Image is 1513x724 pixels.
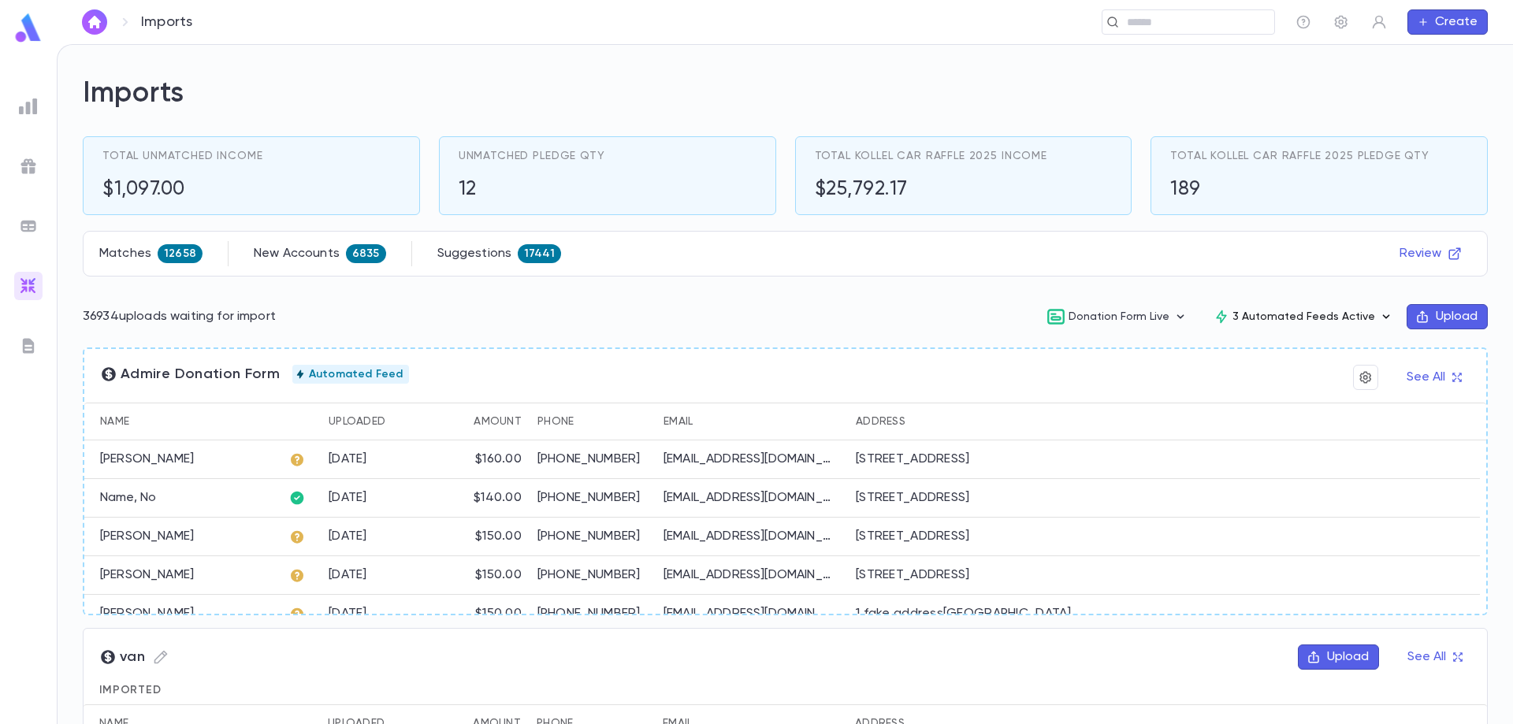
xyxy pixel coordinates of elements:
[99,685,162,696] span: Imported
[19,217,38,236] img: batches_grey.339ca447c9d9533ef1741baa751efc33.svg
[102,150,262,162] span: Total Unmatched Income
[537,451,648,467] p: [PHONE_NUMBER]
[475,567,522,583] div: $150.00
[437,246,512,262] p: Suggestions
[856,490,969,506] div: [STREET_ADDRESS]
[100,529,194,544] p: [PERSON_NAME]
[856,606,1072,622] div: 1 fake address[GEOGRAPHIC_DATA]
[815,150,1047,162] span: Total Kollel Car Raffle 2025 Income
[474,403,522,440] div: Amount
[329,490,367,506] div: 8/26/2025
[19,277,38,295] img: imports_gradient.a72c8319815fb0872a7f9c3309a0627a.svg
[329,403,385,440] div: Uploaded
[19,336,38,355] img: letters_grey.7941b92b52307dd3b8a917253454ce1c.svg
[537,529,648,544] p: [PHONE_NUMBER]
[303,368,409,381] span: Automated Feed
[664,567,837,583] p: [EMAIL_ADDRESS][DOMAIN_NAME]
[100,490,156,506] p: Name, No
[141,13,192,31] p: Imports
[1170,150,1429,162] span: Total Kollel Car Raffle 2025 Pledge Qty
[664,529,837,544] p: [EMAIL_ADDRESS][DOMAIN_NAME]
[518,247,561,260] span: 17441
[459,150,605,162] span: Unmatched Pledge Qty
[856,403,905,440] div: Address
[321,403,439,440] div: Uploaded
[475,451,522,467] div: $160.00
[19,157,38,176] img: campaigns_grey.99e729a5f7ee94e3726e6486bddda8f1.svg
[856,451,969,467] div: [STREET_ADDRESS]
[1170,178,1429,202] h5: 189
[537,490,648,506] p: [PHONE_NUMBER]
[83,309,276,325] p: 36934 uploads waiting for import
[856,567,969,583] div: [STREET_ADDRESS]
[475,529,522,544] div: $150.00
[83,76,1488,111] h2: Imports
[475,606,522,622] div: $150.00
[100,451,194,467] p: [PERSON_NAME]
[100,606,194,622] p: [PERSON_NAME]
[85,16,104,28] img: home_white.a664292cf8c1dea59945f0da9f25487c.svg
[329,529,367,544] div: 8/26/2025
[13,13,44,43] img: logo
[1407,9,1488,35] button: Create
[439,403,530,440] div: Amount
[664,606,837,622] p: [EMAIL_ADDRESS][DOMAIN_NAME]
[1398,644,1471,670] button: See All
[84,403,281,440] div: Name
[537,567,648,583] p: [PHONE_NUMBER]
[19,97,38,116] img: reports_grey.c525e4749d1bce6a11f5fe2a8de1b229.svg
[459,178,605,202] h5: 12
[158,247,203,260] span: 12658
[815,178,1047,202] h5: $25,792.17
[664,451,837,467] p: [EMAIL_ADDRESS][DOMAIN_NAME]
[1201,302,1407,332] button: 3 Automated Feeds Active
[346,247,386,260] span: 6835
[100,366,280,383] span: Admire Donation Form
[100,403,129,440] div: Name
[474,490,522,506] div: $140.00
[102,178,262,202] h5: $1,097.00
[1390,241,1471,266] button: Review
[537,606,648,622] p: [PHONE_NUMBER]
[329,567,367,583] div: 8/26/2025
[664,490,837,506] p: [EMAIL_ADDRESS][DOMAIN_NAME]
[1298,644,1379,670] button: Upload
[99,644,173,670] span: van
[1034,302,1201,332] button: Donation Form Live
[254,246,340,262] p: New Accounts
[329,451,367,467] div: 8/26/2025
[329,606,367,622] div: 8/26/2025
[100,567,194,583] p: [PERSON_NAME]
[1407,304,1488,329] button: Upload
[537,403,574,440] div: Phone
[1397,365,1470,390] button: See All
[656,403,848,440] div: Email
[99,246,151,262] p: Matches
[664,403,693,440] div: Email
[530,403,656,440] div: Phone
[856,529,969,544] div: [STREET_ADDRESS]
[848,403,1124,440] div: Address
